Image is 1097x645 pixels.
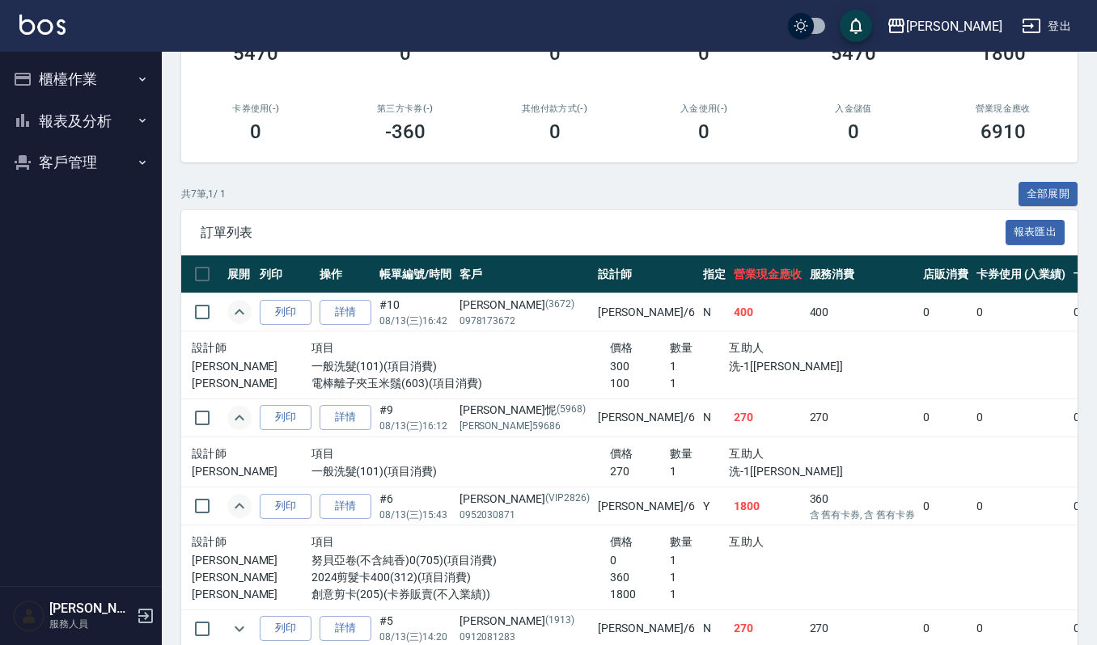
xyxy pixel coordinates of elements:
td: 270 [806,398,919,436]
span: 互助人 [729,535,764,548]
h2: 其他付款方式(-) [499,103,610,114]
div: [PERSON_NAME]怩 [460,402,590,419]
th: 卡券使用 (入業績) [972,255,1070,293]
td: 0 [919,487,972,525]
th: 列印 [256,255,316,293]
h3: 0 [400,42,411,65]
th: 設計師 [594,255,699,293]
td: 0 [972,293,1070,331]
p: 270 [610,463,670,480]
h3: 0 [250,120,261,143]
td: 400 [730,293,806,331]
p: 100 [610,375,670,392]
p: 1 [670,463,730,480]
p: 0978173672 [460,314,590,328]
button: expand row [227,494,252,518]
p: [PERSON_NAME]59686 [460,419,590,433]
h2: 營業現金應收 [947,103,1058,114]
button: 列印 [260,300,311,325]
div: [PERSON_NAME] [460,297,590,314]
p: 一般洗髮(101)(項目消費) [311,463,610,480]
button: expand row [227,406,252,430]
img: Logo [19,15,66,35]
h3: 6910 [981,120,1026,143]
th: 店販消費 [919,255,972,293]
td: 0 [972,487,1070,525]
p: 08/13 (三) 14:20 [379,630,451,644]
h5: [PERSON_NAME] [49,601,132,617]
div: [PERSON_NAME] [460,613,590,630]
button: 全部展開 [1019,182,1078,207]
span: 設計師 [192,341,227,354]
p: 0912081283 [460,630,590,644]
p: [PERSON_NAME] [192,552,311,569]
p: 1 [670,569,730,586]
button: 登出 [1015,11,1078,41]
p: 1 [670,552,730,569]
p: 1800 [610,586,670,603]
span: 設計師 [192,447,227,460]
td: 0 [972,398,1070,436]
p: (VIP2826) [545,491,590,508]
td: 270 [730,398,806,436]
span: 數量 [670,447,693,460]
div: [PERSON_NAME] [906,16,1002,36]
h3: -360 [385,120,426,143]
button: 報表匯出 [1006,220,1065,245]
button: 列印 [260,405,311,430]
p: 洗-1[[PERSON_NAME]] [729,463,908,480]
p: 創意剪卡(205)(卡券販賣(不入業績)) [311,586,610,603]
p: 08/13 (三) 16:42 [379,314,451,328]
button: expand row [227,617,252,641]
button: 列印 [260,494,311,519]
td: #10 [375,293,455,331]
h2: 入金使用(-) [649,103,760,114]
span: 設計師 [192,535,227,548]
td: Y [699,487,730,525]
th: 帳單編號/時間 [375,255,455,293]
span: 互助人 [729,447,764,460]
span: 項目 [311,535,335,548]
td: #6 [375,487,455,525]
p: 1 [670,586,730,603]
span: 數量 [670,535,693,548]
h3: 0 [549,42,561,65]
th: 展開 [223,255,256,293]
p: 電棒離子夾玉米鬚(603)(項目消費) [311,375,610,392]
p: 0952030871 [460,508,590,522]
button: 櫃檯作業 [6,58,155,100]
p: [PERSON_NAME] [192,375,311,392]
p: 300 [610,358,670,375]
th: 服務消費 [806,255,919,293]
h3: 0 [698,42,709,65]
p: 08/13 (三) 15:43 [379,508,451,522]
h3: 1800 [981,42,1026,65]
p: [PERSON_NAME] [192,586,311,603]
p: 共 7 筆, 1 / 1 [181,187,226,201]
button: 客戶管理 [6,141,155,183]
span: 價格 [610,341,633,354]
p: 360 [610,569,670,586]
th: 操作 [316,255,375,293]
button: 列印 [260,616,311,641]
p: 1 [670,375,730,392]
td: [PERSON_NAME] /6 [594,398,699,436]
a: 詳情 [320,300,371,325]
span: 數量 [670,341,693,354]
td: [PERSON_NAME] /6 [594,293,699,331]
p: [PERSON_NAME] [192,463,311,480]
h3: 0 [549,120,561,143]
h3: 5470 [831,42,876,65]
p: 努貝亞卷(不含純香)0(705)(項目消費) [311,552,610,569]
img: Person [13,600,45,632]
button: 報表及分析 [6,100,155,142]
p: [PERSON_NAME] [192,358,311,375]
span: 項目 [311,341,335,354]
p: [PERSON_NAME] [192,569,311,586]
p: 08/13 (三) 16:12 [379,419,451,433]
p: 含 舊有卡券, 含 舊有卡券 [810,508,915,522]
th: 指定 [699,255,730,293]
p: (3672) [545,297,574,314]
p: 洗-1[[PERSON_NAME]] [729,358,908,375]
h3: 0 [848,120,859,143]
